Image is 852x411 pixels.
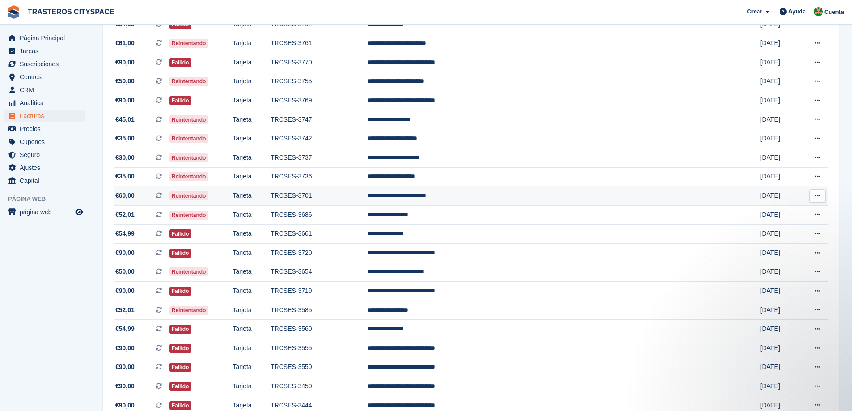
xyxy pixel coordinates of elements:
td: Tarjeta [233,91,271,110]
span: €50,00 [115,76,135,86]
span: Seguro [20,148,73,161]
span: Página Principal [20,32,73,44]
span: Reintentando [169,172,209,181]
span: Fallido [169,20,192,29]
td: TRCSES-3761 [271,34,367,53]
td: Tarjeta [233,53,271,72]
span: Reintentando [169,267,209,276]
a: Vista previa de la tienda [74,207,85,217]
td: TRCSES-3742 [271,129,367,148]
a: menu [4,84,85,96]
span: Fallido [169,382,192,391]
span: Analítica [20,97,73,109]
span: Suscripciones [20,58,73,70]
span: Fallido [169,363,192,372]
td: Tarjeta [233,186,271,206]
a: menu [4,123,85,135]
td: [DATE] [760,53,798,72]
td: TRCSES-3762 [271,15,367,34]
span: €61,00 [115,38,135,48]
span: Reintentando [169,306,209,315]
td: [DATE] [760,91,798,110]
a: menu [4,45,85,57]
a: TRASTEROS CITYSPACE [24,4,118,19]
td: TRCSES-3585 [271,301,367,320]
span: página web [20,206,73,218]
span: €54,99 [115,229,135,238]
span: €90,00 [115,362,135,372]
span: Fallido [169,229,192,238]
span: Ajustes [20,161,73,174]
td: TRCSES-3747 [271,110,367,129]
a: menu [4,161,85,174]
td: Tarjeta [233,167,271,186]
span: €52,01 [115,210,135,220]
td: TRCSES-3450 [271,377,367,396]
span: Reintentando [169,211,209,220]
span: Cuenta [824,8,844,17]
span: Fallido [169,58,192,67]
span: €35,00 [115,172,135,181]
td: Tarjeta [233,320,271,339]
span: €35,00 [115,134,135,143]
span: Precios [20,123,73,135]
span: Fallido [169,401,192,410]
span: CRM [20,84,73,96]
td: Tarjeta [233,263,271,282]
a: menu [4,97,85,109]
a: menu [4,110,85,122]
td: Tarjeta [233,110,271,129]
td: Tarjeta [233,129,271,148]
td: [DATE] [760,243,798,263]
td: TRCSES-3661 [271,225,367,244]
span: Facturas [20,110,73,122]
td: [DATE] [760,148,798,168]
td: [DATE] [760,339,798,358]
td: Tarjeta [233,339,271,358]
td: TRCSES-3737 [271,148,367,168]
td: [DATE] [760,15,798,34]
a: menú [4,206,85,218]
td: [DATE] [760,225,798,244]
span: Reintentando [169,115,209,124]
a: menu [4,58,85,70]
span: Centros [20,71,73,83]
td: [DATE] [760,72,798,91]
td: [DATE] [760,358,798,377]
a: menu [4,148,85,161]
img: CitySpace [814,7,823,16]
td: Tarjeta [233,34,271,53]
span: €90,00 [115,58,135,67]
span: €90,00 [115,248,135,258]
td: Tarjeta [233,148,271,168]
span: €54,99 [115,324,135,334]
span: €90,00 [115,343,135,353]
span: Ayuda [788,7,806,16]
span: Fallido [169,344,192,353]
td: TRCSES-3720 [271,243,367,263]
td: Tarjeta [233,358,271,377]
td: Tarjeta [233,225,271,244]
span: Reintentando [169,134,209,143]
span: €45,01 [115,115,135,124]
td: Tarjeta [233,282,271,301]
span: €90,00 [115,381,135,391]
span: Fallido [169,96,192,105]
td: Tarjeta [233,72,271,91]
span: €52,01 [115,305,135,315]
td: TRCSES-3736 [271,167,367,186]
span: Página web [8,195,89,203]
td: TRCSES-3769 [271,91,367,110]
span: Cupones [20,136,73,148]
td: [DATE] [760,205,798,225]
td: TRCSES-3560 [271,320,367,339]
a: menu [4,71,85,83]
td: Tarjeta [233,301,271,320]
img: stora-icon-8386f47178a22dfd0bd8f6a31ec36ba5ce8667c1dd55bd0f319d3a0aa187defe.svg [7,5,21,19]
td: TRCSES-3686 [271,205,367,225]
td: TRCSES-3550 [271,358,367,377]
a: menu [4,32,85,44]
td: [DATE] [760,110,798,129]
span: Crear [747,7,762,16]
td: [DATE] [760,34,798,53]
